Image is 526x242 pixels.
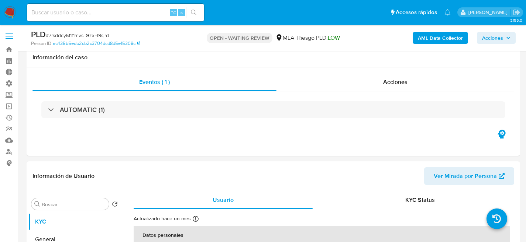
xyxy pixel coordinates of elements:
span: Ver Mirada por Persona [434,167,497,185]
button: Ver Mirada por Persona [424,167,514,185]
span: Acciones [383,78,408,86]
span: # 7rsddcyM1f1mvsLGzxH9sjrd [46,32,109,39]
button: Acciones [477,32,516,44]
span: ⌥ [171,9,176,16]
span: LOW [328,34,340,42]
button: KYC [28,213,121,231]
a: Notificaciones [444,9,451,15]
b: AML Data Collector [418,32,463,44]
p: Actualizado hace un mes [134,215,191,222]
p: OPEN - WAITING REVIEW [207,33,272,43]
b: Person ID [31,40,51,47]
div: MLA [275,34,294,42]
p: facundo.marin@mercadolibre.com [468,9,510,16]
input: Buscar [42,201,106,208]
button: Buscar [34,201,40,207]
h1: Información de Usuario [32,172,94,180]
h1: Información del caso [32,54,514,61]
button: Volver al orden por defecto [112,201,118,209]
span: KYC Status [405,196,435,204]
button: AML Data Collector [413,32,468,44]
span: Eventos ( 1 ) [139,78,170,86]
span: s [181,9,183,16]
h3: AUTOMATIC (1) [60,106,105,114]
span: Acciones [482,32,503,44]
a: ac435b5edb2cb2c3704dcd8d5e15308c [53,40,140,47]
button: search-icon [186,7,201,18]
div: AUTOMATIC (1) [41,101,505,118]
a: Salir [513,8,520,16]
span: Usuario [213,196,234,204]
span: Riesgo PLD: [297,34,340,42]
input: Buscar usuario o caso... [27,8,204,17]
span: Accesos rápidos [396,8,437,16]
b: PLD [31,28,46,40]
